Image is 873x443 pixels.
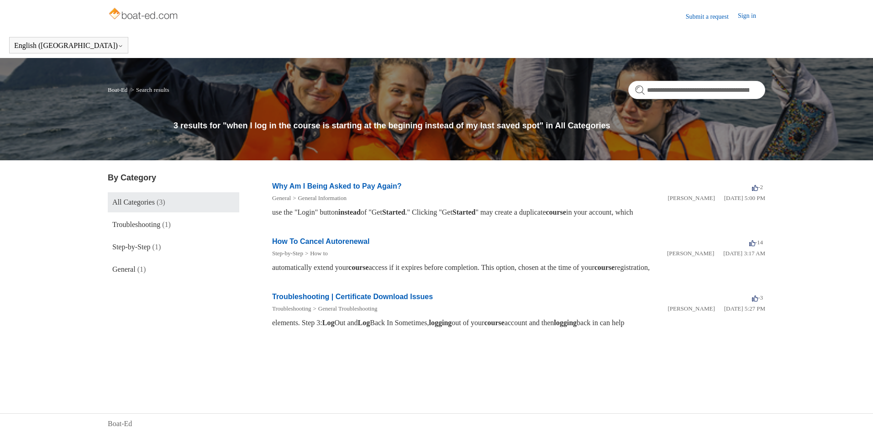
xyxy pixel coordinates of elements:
a: Troubleshooting (1) [108,215,239,235]
img: Boat-Ed Help Center home page [108,5,180,24]
span: -3 [752,294,763,301]
li: Troubleshooting [272,304,311,313]
li: General Troubleshooting [311,304,377,313]
a: All Categories (3) [108,192,239,212]
a: How to [310,250,328,257]
input: Search [628,81,765,99]
li: [PERSON_NAME] [668,194,715,203]
li: How to [303,249,328,258]
h3: By Category [108,172,239,184]
div: automatically extend your access if it expires before completion. This option, chosen at the time... [272,262,765,273]
a: Troubleshooting | Certificate Download Issues [272,293,433,301]
em: course [594,264,615,271]
time: 01/05/2024, 17:00 [724,195,765,201]
span: (3) [157,198,165,206]
em: Log [322,319,335,327]
button: English ([GEOGRAPHIC_DATA]) [14,42,123,50]
a: Troubleshooting [272,305,311,312]
time: 03/16/2022, 03:17 [723,250,765,257]
a: Boat-Ed [108,418,132,429]
span: (1) [137,265,146,273]
a: Step-by-Step (1) [108,237,239,257]
em: Started [382,208,405,216]
a: General Information [298,195,346,201]
li: [PERSON_NAME] [667,249,714,258]
li: Boat-Ed [108,86,129,93]
a: General (1) [108,259,239,280]
a: Step-by-Step [272,250,303,257]
li: General [272,194,291,203]
div: use the "Login" button of "Get ." Clicking "Get " may create a duplicate in your account, which [272,207,765,218]
li: Step-by-Step [272,249,303,258]
span: Troubleshooting [112,221,160,228]
a: How To Cancel Autorenewal [272,237,369,245]
em: instead [338,208,361,216]
a: Why Am I Being Asked to Pay Again? [272,182,402,190]
a: General [272,195,291,201]
div: elements. Step 3: Out and Back In Sometimes, out of your account and then back in can help [272,317,765,328]
time: 01/05/2024, 17:27 [724,305,765,312]
em: logging [429,319,452,327]
span: -14 [749,239,763,246]
a: Submit a request [686,12,738,21]
em: course [546,208,566,216]
a: Sign in [738,11,765,22]
em: course [348,264,368,271]
span: (1) [162,221,171,228]
li: General Information [291,194,347,203]
em: course [484,319,504,327]
em: Log [358,319,370,327]
li: [PERSON_NAME] [668,304,715,313]
li: Search results [129,86,169,93]
em: Started [452,208,476,216]
h1: 3 results for "when I log in the course is starting at the begining instead of my last saved spot... [174,120,765,132]
em: logging [554,319,577,327]
span: General [112,265,136,273]
span: Step-by-Step [112,243,151,251]
span: (1) [153,243,161,251]
span: All Categories [112,198,155,206]
span: -2 [752,184,763,190]
a: General Troubleshooting [318,305,378,312]
a: Boat-Ed [108,86,127,93]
